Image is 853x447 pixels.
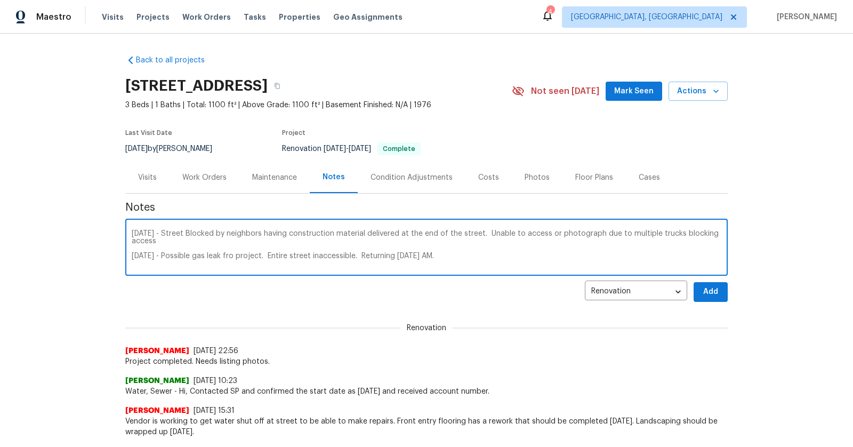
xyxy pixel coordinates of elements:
span: 3 Beds | 1 Baths | Total: 1100 ft² | Above Grade: 1100 ft² | Basement Finished: N/A | 1976 [125,100,512,110]
span: [DATE] 15:31 [194,407,235,414]
span: Visits [102,12,124,22]
span: Tasks [244,13,266,21]
div: 4 [546,6,554,17]
span: [DATE] [349,145,371,153]
div: Visits [138,172,157,183]
div: Cases [639,172,660,183]
div: by [PERSON_NAME] [125,142,225,155]
span: Renovation [282,145,421,153]
span: Vendor is working to get water shut off at street to be able to make repairs. Front entry floorin... [125,416,728,437]
span: Project [282,130,305,136]
span: [PERSON_NAME] [125,405,189,416]
span: Properties [279,12,320,22]
span: Add [702,285,719,299]
span: Work Orders [182,12,231,22]
textarea: [DATE] - Street Blocked by neighbors having construction material delivered at the end of the str... [132,230,721,267]
button: Mark Seen [606,82,662,101]
div: Photos [525,172,550,183]
span: Last Visit Date [125,130,172,136]
span: Geo Assignments [333,12,403,22]
span: [GEOGRAPHIC_DATA], [GEOGRAPHIC_DATA] [571,12,722,22]
button: Add [694,282,728,302]
span: [PERSON_NAME] [772,12,837,22]
span: [DATE] [125,145,148,153]
div: Costs [478,172,499,183]
button: Actions [669,82,728,101]
div: Notes [323,172,345,182]
span: - [324,145,371,153]
span: Projects [136,12,170,22]
span: Not seen [DATE] [531,86,599,97]
span: Mark Seen [614,85,654,98]
span: [DATE] [324,145,346,153]
span: Renovation [400,323,453,333]
div: Floor Plans [575,172,613,183]
a: Back to all projects [125,55,228,66]
div: Work Orders [182,172,227,183]
span: [PERSON_NAME] [125,376,189,386]
h2: [STREET_ADDRESS] [125,81,268,91]
div: Condition Adjustments [371,172,453,183]
span: [PERSON_NAME] [125,346,189,356]
span: Water, Sewer - Hi, Contacted SP and confirmed the start date as [DATE] and received account number. [125,386,728,397]
div: Maintenance [252,172,297,183]
span: Notes [125,202,728,213]
span: Actions [677,85,719,98]
span: Project completed. Needs listing photos. [125,356,728,367]
span: [DATE] 10:23 [194,377,237,385]
button: Copy Address [268,76,287,95]
span: Maestro [36,12,71,22]
span: [DATE] 22:56 [194,347,238,355]
span: Complete [379,146,420,152]
div: Renovation [585,279,687,305]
